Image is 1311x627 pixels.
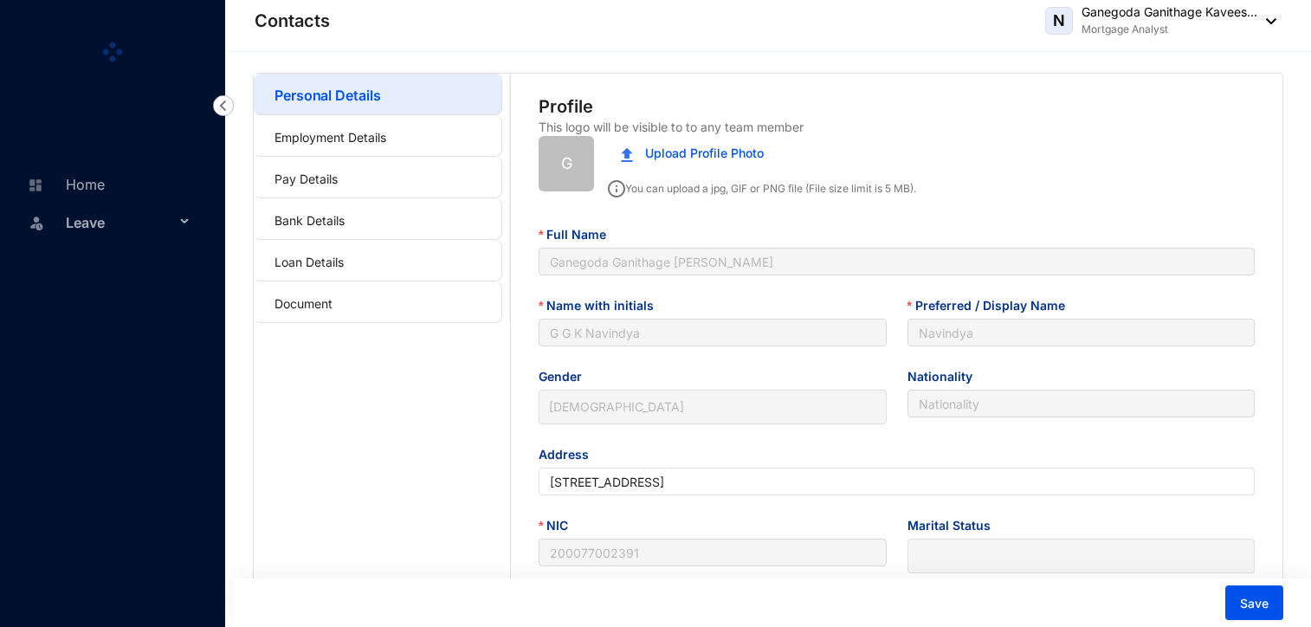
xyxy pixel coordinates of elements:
[274,171,338,186] a: Pay Details
[274,296,333,311] a: Document
[539,539,887,566] input: NIC
[213,95,234,116] img: nav-icon-left.19a07721e4dec06a274f6d07517f07b7.svg
[14,165,204,203] li: Home
[539,319,887,346] input: Name with initials
[28,214,45,231] img: leave-unselected.2934df6273408c3f84d9.svg
[1225,585,1283,620] button: Save
[1082,3,1257,21] p: Ganegoda Ganithage Kavees...
[907,367,985,386] label: Nationality
[539,367,594,386] label: Gender
[539,296,666,315] label: Name with initials
[907,516,1003,535] label: Marital Status
[907,296,1077,315] label: Preferred / Display Name
[23,176,105,193] a: Home
[539,225,618,244] label: Full Name
[907,319,1256,346] input: Preferred / Display Name
[1240,595,1269,612] span: Save
[274,130,386,145] a: Employment Details
[907,390,1256,417] input: Nationality
[274,87,380,104] a: Personal Details
[539,516,580,535] label: NIC
[274,213,345,228] a: Bank Details
[539,119,804,136] p: This logo will be visible to to any team member
[621,147,633,162] img: upload.c0f81fc875f389a06f631e1c6d8834da.svg
[1053,13,1065,29] span: N
[66,205,175,240] span: Leave
[608,136,777,171] button: Upload Profile Photo
[539,248,1255,275] input: Full Name
[608,174,916,197] p: You can upload a jpg, GIF or PNG file (File size limit is 5 MB).
[1082,21,1257,38] p: Mortgage Analyst
[608,180,625,197] img: info.ad751165ce926853d1d36026adaaebbf.svg
[1257,18,1276,24] img: dropdown-black.8e83cc76930a90b1a4fdb6d089b7bf3a.svg
[539,445,601,464] label: Address
[539,468,1255,495] input: Address
[255,9,330,33] p: Contacts
[645,144,764,163] span: Upload Profile Photo
[561,152,572,176] span: G
[539,94,593,119] p: Profile
[549,394,876,420] span: Female
[274,255,344,269] a: Loan Details
[28,178,43,193] img: home-unselected.a29eae3204392db15eaf.svg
